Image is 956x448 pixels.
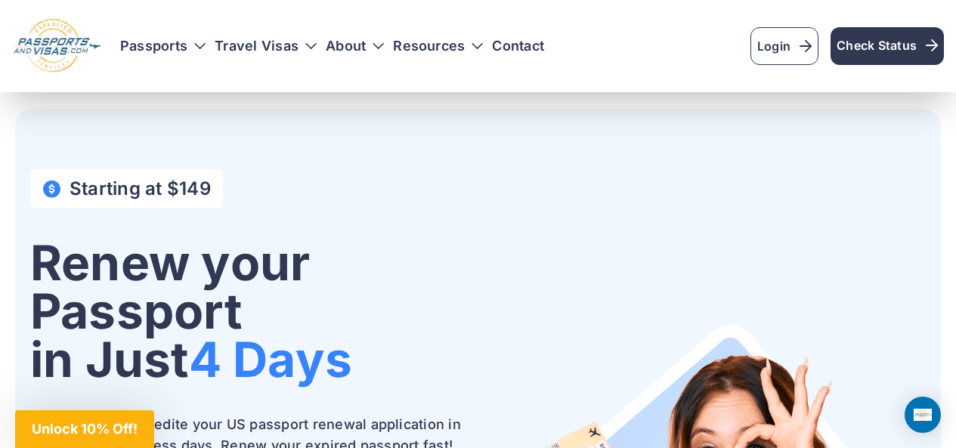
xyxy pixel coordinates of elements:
[757,37,812,55] span: Login
[15,410,154,448] div: Unlock 10% Off!
[12,18,102,74] img: Logo
[837,36,938,54] span: Check Status
[393,39,483,54] h3: Resources
[32,421,138,437] span: Unlock 10% Off!
[70,178,211,199] h4: Starting at $149
[750,27,818,65] a: Login
[492,39,544,54] a: Contact
[905,397,941,433] div: Open Intercom Messenger
[30,239,466,384] h1: Renew your Passport in Just
[120,39,206,54] h3: Passports
[831,27,944,65] a: Check Status
[326,39,366,54] a: About
[189,330,352,388] span: 4 Days
[215,39,317,54] h3: Travel Visas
